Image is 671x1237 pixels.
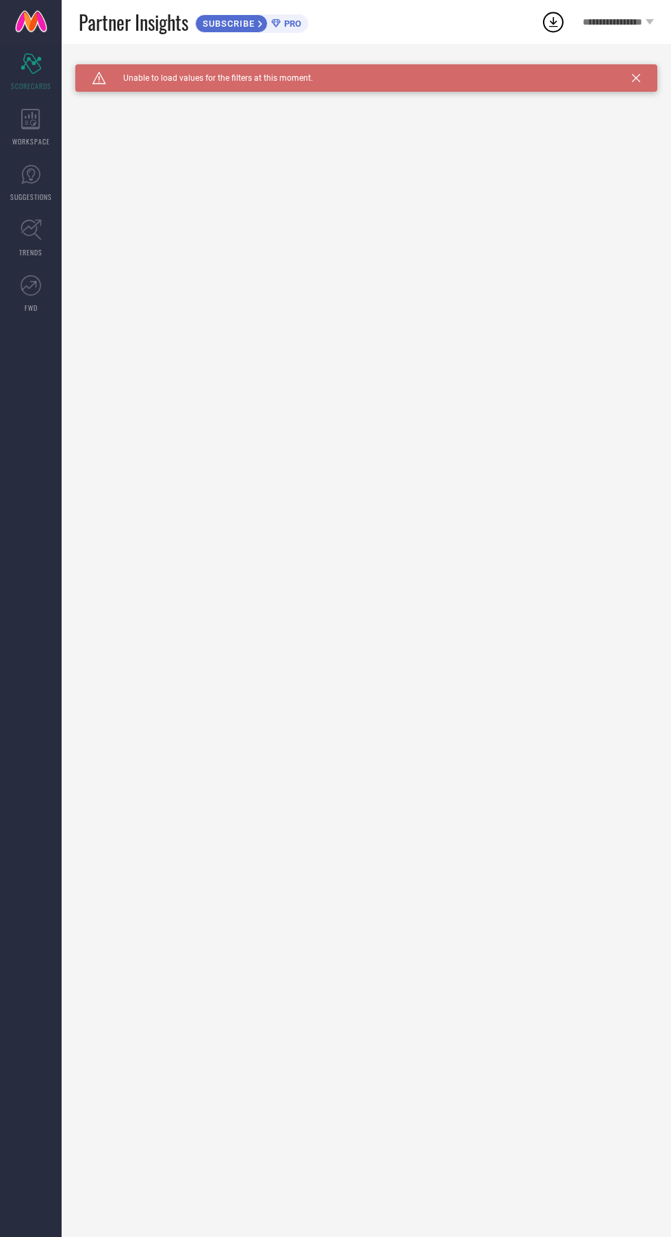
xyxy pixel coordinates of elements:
span: SUGGESTIONS [10,192,52,202]
span: SCORECARDS [11,81,51,91]
span: Unable to load values for the filters at this moment. [106,73,313,83]
span: PRO [281,18,301,29]
span: FWD [25,303,38,313]
div: Open download list [541,10,566,34]
span: SUBSCRIBE [196,18,258,29]
span: WORKSPACE [12,136,50,146]
div: Unable to load filters at this moment. Please try later. [75,64,657,75]
span: Partner Insights [79,8,188,36]
span: TRENDS [19,247,42,257]
a: SUBSCRIBEPRO [195,11,308,33]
